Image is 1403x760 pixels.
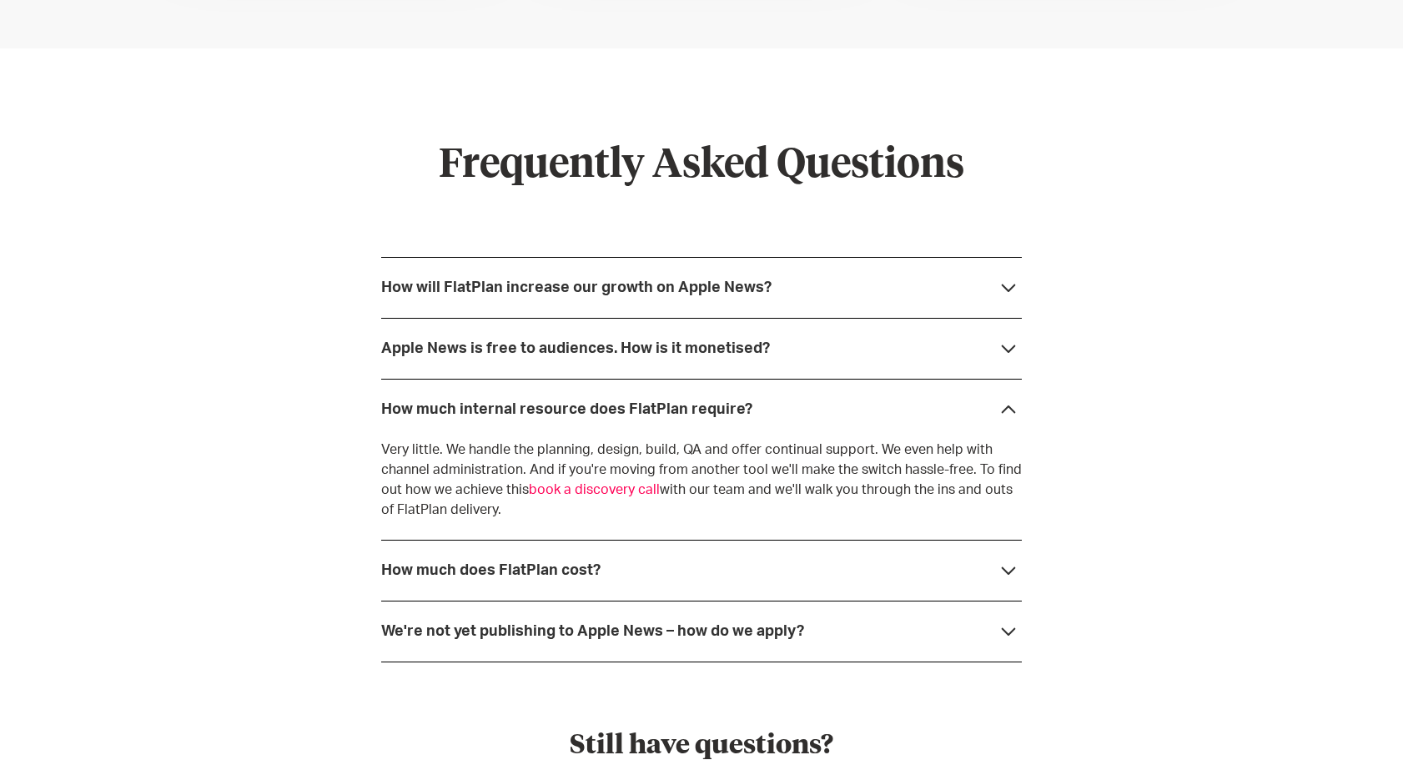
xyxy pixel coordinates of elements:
[381,340,770,357] div: Apple News is free to audiences. How is it monetised?
[529,483,660,496] a: book a discovery call
[381,401,752,418] div: How much internal resource does FlatPlan require?
[381,624,804,639] strong: We're not yet publishing to Apple News – how do we apply?
[381,142,1022,190] h2: Frequently Asked Questions
[381,279,772,296] div: How will FlatPlan increase our growth on Apple News?
[381,563,601,578] strong: How much does FlatPlan cost?
[381,440,1022,520] p: Very little. We handle the planning, design, build, QA and offer continual support. We even help ...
